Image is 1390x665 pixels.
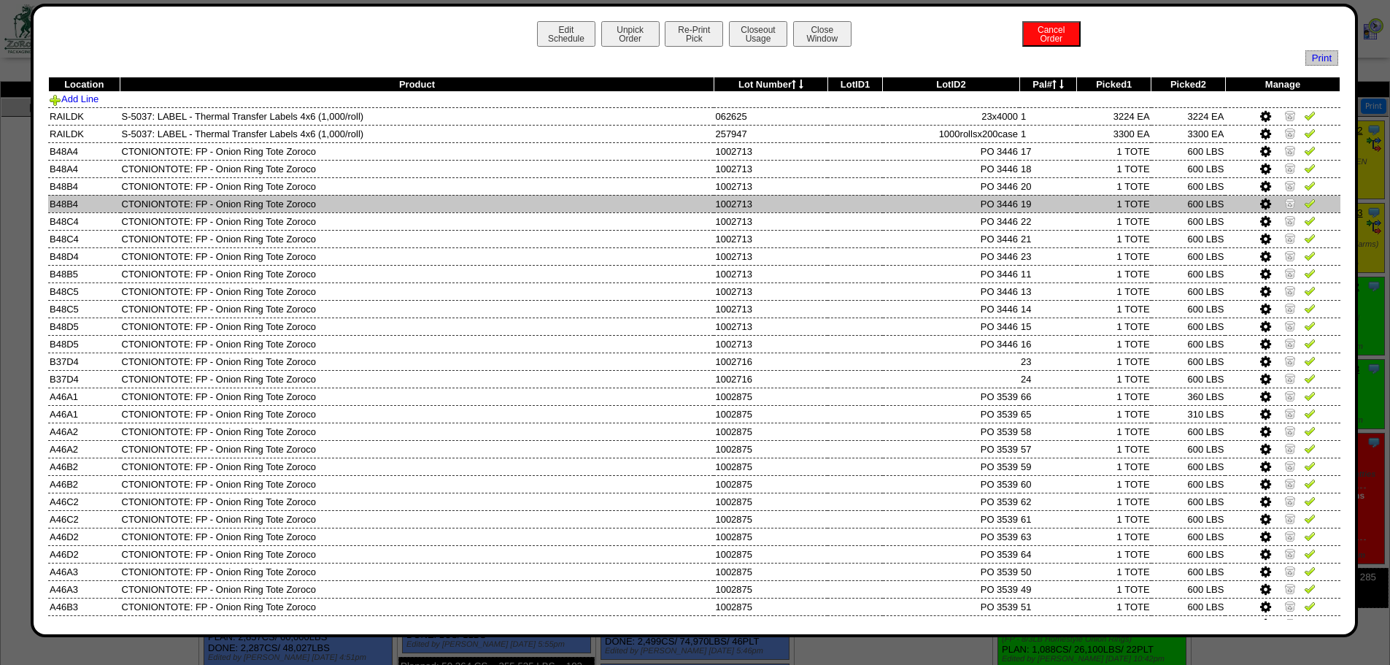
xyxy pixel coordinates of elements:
td: PO 3539 [883,615,1019,633]
td: 1 TOTE [1077,335,1151,353]
img: Zero Item and Verify [1284,477,1296,489]
td: 600 LBS [1151,580,1226,598]
td: 59 [1019,458,1077,475]
td: 1 [1019,107,1077,125]
th: LotID1 [827,77,883,92]
img: Verify Pick [1304,372,1316,384]
td: CTONIONTOTE: FP - Onion Ring Tote Zoroco [120,265,714,282]
img: Verify Pick [1304,127,1316,139]
td: 1 TOTE [1077,493,1151,510]
td: PO 3539 [883,580,1019,598]
td: 1002713 [714,318,827,335]
td: 600 LBS [1151,475,1226,493]
td: 63 [1019,528,1077,545]
img: Verify Pick [1304,547,1316,559]
td: PO 3446 [883,142,1019,160]
td: A46D2 [48,528,120,545]
td: 21 [1019,230,1077,247]
td: CTONIONTOTE: FP - Onion Ring Tote Zoroco [120,282,714,300]
td: 1002875 [714,598,827,615]
td: CTONIONTOTE: FP - Onion Ring Tote Zoroco [120,458,714,475]
img: Verify Pick [1304,583,1316,594]
td: CTONIONTOTE: FP - Onion Ring Tote Zoroco [120,423,714,440]
td: 600 LBS [1151,423,1226,440]
img: Zero Item and Verify [1284,250,1296,261]
td: 50 [1019,563,1077,580]
td: 1 TOTE [1077,142,1151,160]
td: 15 [1019,318,1077,335]
td: 1 TOTE [1077,160,1151,177]
img: Verify Pick [1304,250,1316,261]
td: 1002716 [714,370,827,388]
td: PO 3539 [883,458,1019,475]
td: S-5037: LABEL - Thermal Transfer Labels 4x6 (1,000/roll) [120,125,714,142]
img: Verify Pick [1304,109,1316,121]
img: Verify Pick [1304,197,1316,209]
td: 1002713 [714,300,827,318]
img: Verify Pick [1304,600,1316,612]
td: 1002875 [714,423,827,440]
th: Location [48,77,120,92]
td: 1 TOTE [1077,510,1151,528]
th: Product [120,77,714,92]
td: CTONIONTOTE: FP - Onion Ring Tote Zoroco [120,563,714,580]
td: 1 TOTE [1077,230,1151,247]
img: Zero Item and Verify [1284,600,1296,612]
img: Verify Pick [1304,512,1316,524]
td: S-5037: LABEL - Thermal Transfer Labels 4x6 (1,000/roll) [120,107,714,125]
td: 49 [1019,580,1077,598]
td: CTONIONTOTE: FP - Onion Ring Tote Zoroco [120,440,714,458]
a: Print [1305,50,1338,66]
img: Verify Pick [1304,180,1316,191]
td: 600 LBS [1151,212,1226,230]
td: 600 LBS [1151,247,1226,265]
button: CloseWindow [793,21,852,47]
td: PO 3539 [883,405,1019,423]
img: Verify Pick [1304,337,1316,349]
td: 600 LBS [1151,353,1226,370]
td: 1002875 [714,388,827,405]
td: B48C5 [48,300,120,318]
td: A46B2 [48,458,120,475]
td: B48D5 [48,335,120,353]
td: CTONIONTOTE: FP - Onion Ring Tote Zoroco [120,353,714,370]
td: 3224 EA [1077,107,1151,125]
img: Verify Pick [1304,477,1316,489]
img: Verify Pick [1304,442,1316,454]
td: 1 TOTE [1077,282,1151,300]
td: 257947 [714,125,827,142]
td: 1 TOTE [1077,475,1151,493]
td: 1002713 [714,160,827,177]
td: 1 TOTE [1077,458,1151,475]
td: CTONIONTOTE: FP - Onion Ring Tote Zoroco [120,370,714,388]
td: 600 LBS [1151,300,1226,318]
td: 1002716 [714,353,827,370]
img: Zero Item and Verify [1284,180,1296,191]
td: CTONIONTOTE: FP - Onion Ring Tote Zoroco [120,160,714,177]
img: Verify Pick [1304,302,1316,314]
td: 22 [1019,212,1077,230]
img: Verify Pick [1304,162,1316,174]
td: 64 [1019,545,1077,563]
img: Zero Item and Verify [1284,547,1296,559]
td: 11 [1019,265,1077,282]
img: Zero Item and Verify [1284,530,1296,542]
td: 1 TOTE [1077,212,1151,230]
td: 062625 [714,107,827,125]
td: 1002875 [714,440,827,458]
td: CTONIONTOTE: FP - Onion Ring Tote Zoroco [120,177,714,195]
td: B37D4 [48,353,120,370]
td: CTONIONTOTE: FP - Onion Ring Tote Zoroco [120,580,714,598]
img: Verify Pick [1304,530,1316,542]
td: 14 [1019,300,1077,318]
td: 51 [1019,598,1077,615]
td: 1 [1019,125,1077,142]
td: A46C2 [48,493,120,510]
td: B48D5 [48,318,120,335]
td: A46A1 [48,388,120,405]
td: CTONIONTOTE: FP - Onion Ring Tote Zoroco [120,230,714,247]
img: Zero Item and Verify [1284,565,1296,577]
img: Zero Item and Verify [1284,337,1296,349]
td: B48A4 [48,142,120,160]
td: 1002875 [714,580,827,598]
